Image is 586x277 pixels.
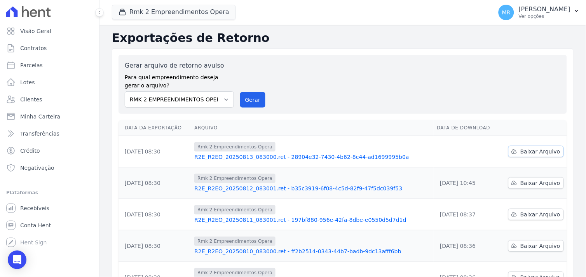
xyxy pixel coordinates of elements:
td: [DATE] 08:30 [119,136,191,167]
p: Ver opções [519,13,570,19]
a: R2E_R2EO_20250813_083000.ret - 28904e32-7430-4b62-8c44-ad1699995b0a [194,153,431,161]
span: Transferências [20,130,59,138]
td: [DATE] 08:30 [119,199,191,230]
td: [DATE] 08:30 [119,230,191,262]
a: Visão Geral [3,23,96,39]
div: Plataformas [6,188,93,197]
th: Arquivo [191,120,434,136]
span: Rmk 2 Empreendimentos Opera [194,174,276,183]
a: Contratos [3,40,96,56]
span: Rmk 2 Empreendimentos Opera [194,237,276,246]
span: MR [502,10,511,15]
td: [DATE] 10:45 [434,167,499,199]
a: Clientes [3,92,96,107]
span: Baixar Arquivo [520,242,560,250]
a: R2E_R2EO_20250811_083001.ret - 197bf880-956e-42fa-8dbe-e0550d5d7d1d [194,216,431,224]
p: [PERSON_NAME] [519,5,570,13]
a: Baixar Arquivo [508,209,564,220]
span: Visão Geral [20,27,51,35]
span: Parcelas [20,61,43,69]
button: MR [PERSON_NAME] Ver opções [492,2,586,23]
span: Minha Carteira [20,113,60,120]
a: R2E_R2EO_20250812_083001.ret - b35c3919-6f08-4c5d-82f9-47f5dc039f53 [194,185,431,192]
a: Parcelas [3,57,96,73]
a: Transferências [3,126,96,141]
span: Baixar Arquivo [520,179,560,187]
a: Baixar Arquivo [508,240,564,252]
a: Crédito [3,143,96,159]
th: Data de Download [434,120,499,136]
td: [DATE] 08:37 [434,199,499,230]
a: Lotes [3,75,96,90]
td: [DATE] 08:36 [434,230,499,262]
a: Negativação [3,160,96,176]
th: Data da Exportação [119,120,191,136]
span: Crédito [20,147,40,155]
label: Gerar arquivo de retorno avulso [125,61,234,70]
span: Rmk 2 Empreendimentos Opera [194,205,276,214]
span: Baixar Arquivo [520,211,560,218]
button: Rmk 2 Empreendimentos Opera [112,5,236,19]
div: Open Intercom Messenger [8,251,26,269]
span: Contratos [20,44,47,52]
label: Para qual empreendimento deseja gerar o arquivo? [125,70,234,90]
span: Clientes [20,96,42,103]
a: Recebíveis [3,200,96,216]
span: Lotes [20,78,35,86]
a: Minha Carteira [3,109,96,124]
h2: Exportações de Retorno [112,31,574,45]
span: Baixar Arquivo [520,148,560,155]
a: Baixar Arquivo [508,146,564,157]
span: Recebíveis [20,204,49,212]
button: Gerar [240,92,266,108]
span: Negativação [20,164,54,172]
span: Rmk 2 Empreendimentos Opera [194,142,276,152]
span: Conta Hent [20,221,51,229]
a: Conta Hent [3,218,96,233]
a: R2E_R2EO_20250810_083000.ret - ff2b2514-0343-44b7-badb-9dc13afff6bb [194,247,431,255]
td: [DATE] 08:30 [119,167,191,199]
a: Baixar Arquivo [508,177,564,189]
